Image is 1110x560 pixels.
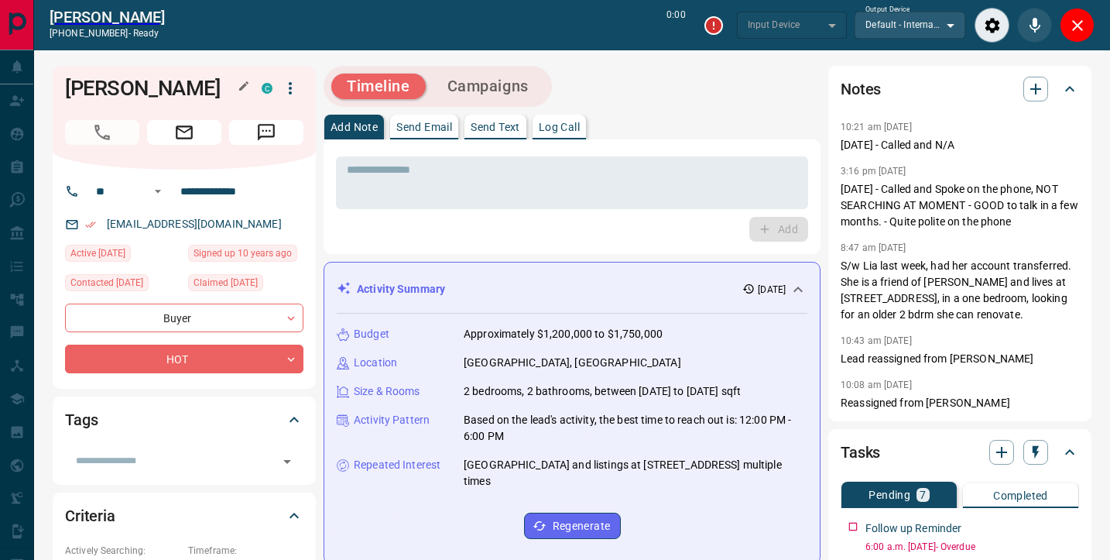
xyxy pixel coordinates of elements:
p: [DATE] [758,283,786,297]
p: 10:08 am [DATE] [841,380,912,390]
p: 3:16 pm [DATE] [841,166,906,177]
p: Timeframe: [188,544,303,558]
p: Activity Summary [357,281,445,297]
p: 7 [920,490,926,500]
p: 0:00 [666,8,685,43]
p: 8:47 am [DATE] [841,242,906,253]
span: Active [DATE] [70,246,125,261]
button: Open [276,451,298,472]
p: S/w Lia last week, had her account transferred. She is a friend of [PERSON_NAME] and lives at [ST... [841,258,1079,323]
p: Repeated Interest [354,457,440,473]
p: Completed [993,490,1048,501]
div: Buyer [65,304,303,332]
span: Call [65,120,139,145]
div: Thu Jul 03 2025 [65,245,180,266]
h2: Criteria [65,503,115,528]
div: Close [1060,8,1095,43]
p: 2 bedrooms, 2 bathrooms, between [DATE] to [DATE] sqft [464,383,741,400]
label: Output Device [865,5,910,15]
p: Activity Pattern [354,412,430,428]
a: [PERSON_NAME] [50,8,165,26]
span: Signed up 10 years ago [194,246,292,261]
h2: Tags [65,407,98,432]
div: Mute [1017,8,1052,43]
span: ready [133,28,159,39]
p: Add Note [331,122,378,132]
div: Activity Summary[DATE] [337,275,807,304]
svg: Email Verified [85,219,96,230]
p: Reassigned from [PERSON_NAME] [841,395,1079,411]
p: 6:00 a.m. [DATE] - Overdue [865,540,1079,554]
p: Actively Searching: [65,544,180,558]
p: Send Email [396,122,452,132]
div: Tags [65,401,303,438]
h2: Notes [841,77,881,101]
p: [PHONE_NUMBER] - [50,26,165,40]
div: Audio Settings [975,8,1009,43]
p: [DATE] - Called and Spoke on the phone, NOT SEARCHING AT MOMENT - GOOD to talk in a few months. -... [841,181,1079,230]
div: Default - Internal Speakers (Built-in) [855,12,965,38]
p: 10:21 am [DATE] [841,122,912,132]
p: Location [354,355,397,371]
button: Campaigns [432,74,544,99]
p: 10:43 am [DATE] [841,335,912,346]
h1: [PERSON_NAME] [65,76,238,101]
p: Follow up Reminder [865,520,961,537]
p: [GEOGRAPHIC_DATA], [GEOGRAPHIC_DATA] [464,355,681,371]
div: Tue Apr 29 2025 [188,274,303,296]
p: Budget [354,326,389,342]
h2: Tasks [841,440,880,465]
p: [DATE] - Called and N/A [841,137,1079,153]
p: Size & Rooms [354,383,420,400]
p: [GEOGRAPHIC_DATA] and listings at [STREET_ADDRESS] multiple times [464,457,807,490]
span: Contacted [DATE] [70,275,143,290]
p: Send Text [471,122,520,132]
div: Thu Jun 11 2015 [188,245,303,266]
div: HOT [65,345,303,373]
button: Regenerate [524,513,621,539]
p: Lead reassigned from [PERSON_NAME] [841,351,1079,367]
p: Log Call [539,122,580,132]
div: Tasks [841,434,1079,471]
p: Based on the lead's activity, the best time to reach out is: 12:00 PM - 6:00 PM [464,412,807,445]
span: Message [229,120,303,145]
button: Timeline [331,74,426,99]
button: Open [149,182,167,201]
p: Pending [868,490,910,500]
span: Claimed [DATE] [194,275,258,290]
a: [EMAIL_ADDRESS][DOMAIN_NAME] [107,218,282,230]
div: Notes [841,70,1079,108]
span: Email [147,120,221,145]
p: Approximately $1,200,000 to $1,750,000 [464,326,663,342]
div: Criteria [65,497,303,534]
div: condos.ca [262,83,272,94]
div: Wed Jul 30 2025 [65,274,180,296]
